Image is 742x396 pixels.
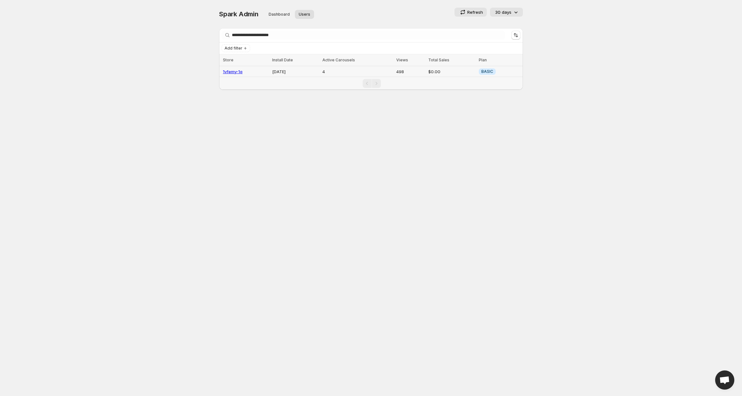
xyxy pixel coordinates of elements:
td: 498 [394,66,426,77]
button: Sort the results [511,31,520,40]
span: Install Date [272,58,293,62]
span: Plan [479,58,487,62]
p: Refresh [467,9,483,15]
button: Refresh [454,8,487,17]
span: Active Carousels [322,58,355,62]
button: Dashboard overview [265,10,294,19]
td: [DATE] [270,66,320,77]
span: Spark Admin [219,10,258,18]
span: Users [299,12,310,17]
span: BASIC [481,69,493,74]
div: Open chat [715,370,734,390]
nav: Pagination [219,77,523,90]
span: Total Sales [428,58,449,62]
button: Add filter [222,44,250,52]
button: User management [295,10,314,19]
span: Store [223,58,233,62]
span: Dashboard [269,12,290,17]
a: 1vfemy-1q [223,69,242,74]
span: Add filter [225,46,242,51]
button: 30 days [490,8,523,17]
p: 30 days [495,9,511,15]
span: Views [396,58,408,62]
td: $0.00 [426,66,477,77]
td: 4 [320,66,394,77]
